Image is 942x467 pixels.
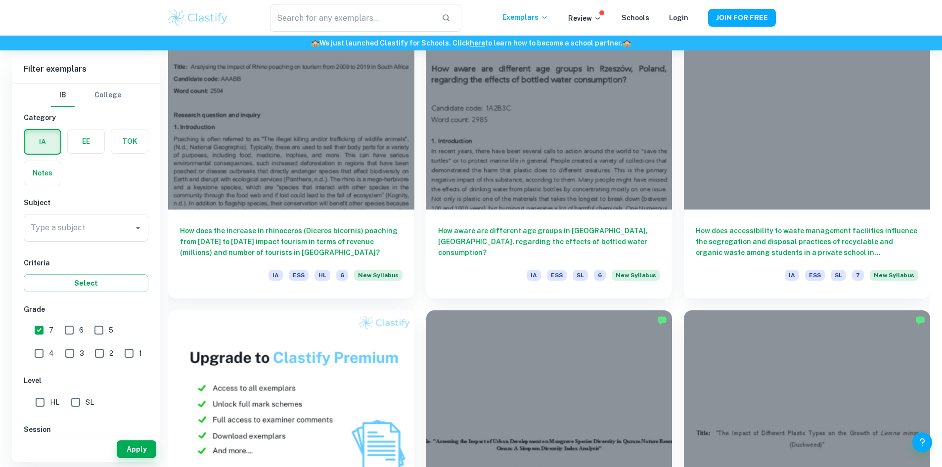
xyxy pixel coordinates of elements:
a: How aware are different age groups in [GEOGRAPHIC_DATA], [GEOGRAPHIC_DATA], regarding the effects... [426,25,673,298]
h6: How aware are different age groups in [GEOGRAPHIC_DATA], [GEOGRAPHIC_DATA], regarding the effects... [438,225,661,258]
span: 7 [852,270,864,281]
span: 6 [79,325,84,336]
div: Starting from the May 2026 session, the ESS IA requirements have changed. We created this exempla... [870,270,918,287]
a: Schools [622,14,649,22]
div: Starting from the May 2026 session, the ESS IA requirements have changed. We created this exempla... [354,270,403,287]
button: Notes [24,161,61,185]
h6: Filter exemplars [12,55,160,83]
button: Help and Feedback [912,432,932,452]
span: 2 [109,348,113,359]
button: Apply [117,440,156,458]
button: College [94,84,121,107]
a: How does accessibility to waste management facilities influence the segregation and disposal prac... [684,25,930,298]
span: 6 [594,270,606,281]
span: New Syllabus [870,270,918,281]
a: Login [669,14,688,22]
h6: Criteria [24,257,148,268]
h6: How does the increase in rhinoceros (Diceros bicornis) poaching from [DATE] to [DATE] impact tour... [180,225,403,258]
span: SL [573,270,588,281]
span: SL [831,270,846,281]
a: How does the increase in rhinoceros (Diceros bicornis) poaching from [DATE] to [DATE] impact tour... [168,25,414,298]
span: ESS [547,270,567,281]
span: ESS [289,270,309,281]
span: SL [86,397,94,408]
h6: Level [24,375,148,386]
span: 🏫 [311,39,319,47]
span: New Syllabus [612,270,660,281]
button: IB [51,84,75,107]
div: Starting from the May 2026 session, the ESS IA requirements have changed. We created this exempla... [612,270,660,287]
button: JOIN FOR FREE [708,9,776,27]
span: 7 [49,325,53,336]
span: 4 [49,348,54,359]
input: Search for any exemplars... [270,4,433,32]
h6: How does accessibility to waste management facilities influence the segregation and disposal prac... [696,225,918,258]
span: New Syllabus [354,270,403,281]
h6: Category [24,112,148,123]
span: 🏫 [623,39,631,47]
span: ESS [805,270,825,281]
span: IA [269,270,283,281]
span: HL [314,270,330,281]
button: EE [68,129,104,153]
button: TOK [111,129,148,153]
h6: Grade [24,304,148,315]
span: 5 [109,325,113,336]
a: here [470,39,485,47]
img: Marked [915,315,925,325]
p: Review [568,13,602,24]
button: Open [131,221,145,235]
p: Exemplars [502,12,548,23]
div: Filter type choice [51,84,121,107]
h6: Session [24,424,148,435]
h6: We just launched Clastify for Schools. Click to learn how to become a school partner. [2,38,940,48]
span: 3 [80,348,84,359]
span: IA [527,270,541,281]
img: Marked [657,315,667,325]
span: IA [785,270,799,281]
button: Select [24,274,148,292]
button: IA [25,130,60,154]
img: Clastify logo [167,8,229,28]
h6: Subject [24,197,148,208]
span: HL [50,397,59,408]
span: 6 [336,270,348,281]
span: 1 [139,348,142,359]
